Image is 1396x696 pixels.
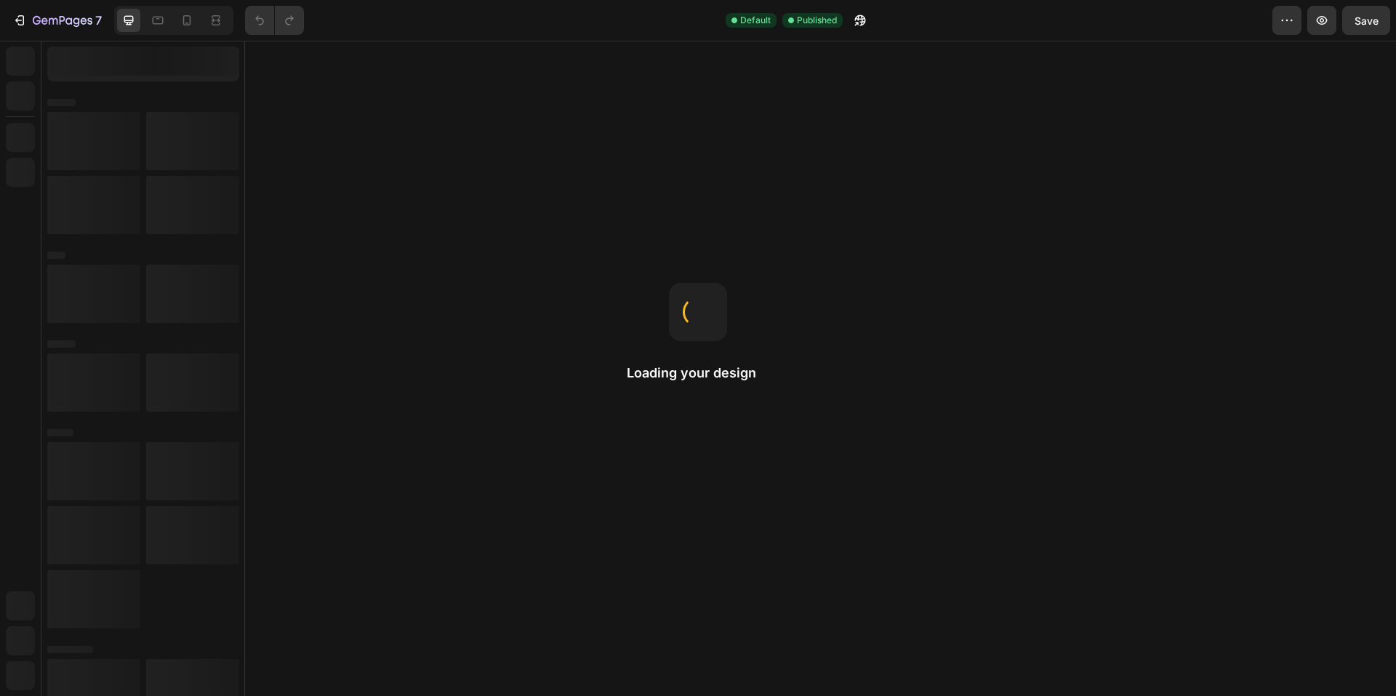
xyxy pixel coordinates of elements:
div: Undo/Redo [245,6,304,35]
button: 7 [6,6,108,35]
h2: Loading your design [627,364,769,382]
p: 7 [95,12,102,29]
span: Default [740,14,771,27]
span: Published [797,14,837,27]
button: Save [1342,6,1390,35]
span: Save [1355,15,1379,27]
